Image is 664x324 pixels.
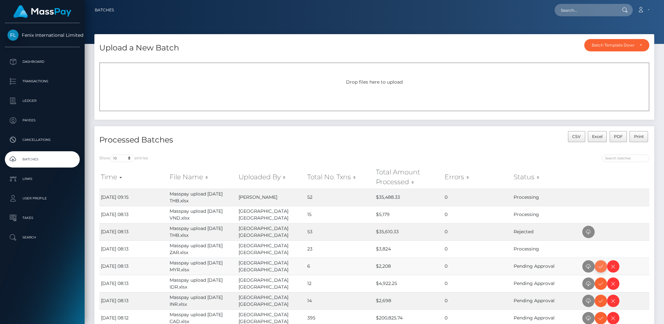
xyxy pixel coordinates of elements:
[7,213,77,223] p: Taxes
[306,223,374,240] td: 53
[306,166,374,189] th: Total No. Txns: activate to sort column ascending
[13,5,71,18] img: MassPay Logo
[306,206,374,223] td: 15
[99,292,168,309] td: [DATE] 08:13
[5,229,80,246] a: Search
[237,258,306,275] td: [GEOGRAPHIC_DATA] [GEOGRAPHIC_DATA]
[99,258,168,275] td: [DATE] 08:13
[7,76,77,86] p: Transactions
[99,240,168,258] td: [DATE] 08:13
[374,240,443,258] td: $3,824
[512,206,581,223] td: Processing
[512,223,581,240] td: Rejected
[237,189,306,206] td: [PERSON_NAME]
[7,115,77,125] p: Payees
[568,131,585,142] button: CSV
[306,292,374,309] td: 14
[99,206,168,223] td: [DATE] 08:13
[99,166,168,189] th: Time: activate to sort column ascending
[7,96,77,106] p: Ledger
[168,206,237,223] td: Masspay upload [DATE] VND.xlsx
[5,32,80,38] span: Fenix International Limited
[512,275,581,292] td: Pending Approval
[588,131,607,142] button: Excel
[99,155,148,162] label: Show entries
[512,292,581,309] td: Pending Approval
[237,166,306,189] th: Uploaded By: activate to sort column ascending
[7,30,19,41] img: Fenix International Limited
[168,258,237,275] td: Masspay upload [DATE] MYR.xlsx
[5,54,80,70] a: Dashboard
[443,240,512,258] td: 0
[443,189,512,206] td: 0
[374,166,443,189] th: Total Amount Processed: activate to sort column ascending
[374,258,443,275] td: $2,208
[443,223,512,240] td: 0
[374,275,443,292] td: $4,922.25
[5,73,80,89] a: Transactions
[443,292,512,309] td: 0
[7,194,77,203] p: User Profile
[168,189,237,206] td: Masspay upload [DATE] THB.xlsx
[237,206,306,223] td: [GEOGRAPHIC_DATA] [GEOGRAPHIC_DATA]
[592,134,602,139] span: Excel
[629,131,648,142] button: Print
[610,131,627,142] button: PDF
[5,151,80,168] a: Batches
[374,292,443,309] td: $2,698
[168,166,237,189] th: File Name: activate to sort column ascending
[306,240,374,258] td: 23
[306,258,374,275] td: 6
[7,174,77,184] p: Links
[602,155,649,162] input: Search batches
[168,240,237,258] td: Masspay upload [DATE] ZAR.xlsx
[168,292,237,309] td: Masspay upload [DATE] INR.xlsx
[443,206,512,223] td: 0
[5,112,80,128] a: Payees
[374,206,443,223] td: $5,179
[512,240,581,258] td: Processing
[374,223,443,240] td: $35,610.33
[306,275,374,292] td: 12
[5,190,80,207] a: User Profile
[95,3,114,17] a: Batches
[443,275,512,292] td: 0
[306,189,374,206] td: 52
[237,275,306,292] td: [GEOGRAPHIC_DATA] [GEOGRAPHIC_DATA]
[634,134,644,139] span: Print
[237,223,306,240] td: [GEOGRAPHIC_DATA] [GEOGRAPHIC_DATA]
[346,79,403,85] span: Drop files here to upload
[99,42,179,54] h4: Upload a New Batch
[237,240,306,258] td: [GEOGRAPHIC_DATA] [GEOGRAPHIC_DATA]
[374,189,443,206] td: $35,488.33
[584,39,649,51] button: Batch Template Download
[512,258,581,275] td: Pending Approval
[99,189,168,206] td: [DATE] 09:15
[237,292,306,309] td: [GEOGRAPHIC_DATA] [GEOGRAPHIC_DATA]
[443,258,512,275] td: 0
[572,134,581,139] span: CSV
[5,132,80,148] a: Cancellations
[512,189,581,206] td: Processing
[7,57,77,67] p: Dashboard
[5,93,80,109] a: Ledger
[592,43,634,48] div: Batch Template Download
[7,233,77,242] p: Search
[5,171,80,187] a: Links
[168,275,237,292] td: Masspay upload [DATE] IDR.xlsx
[99,275,168,292] td: [DATE] 08:13
[555,4,616,16] input: Search...
[5,210,80,226] a: Taxes
[7,135,77,145] p: Cancellations
[614,134,623,139] span: PDF
[99,134,369,146] h4: Processed Batches
[99,223,168,240] td: [DATE] 08:13
[168,223,237,240] td: Masspay upload [DATE] THB.xlsx
[110,155,135,162] select: Showentries
[443,166,512,189] th: Errors: activate to sort column ascending
[7,155,77,164] p: Batches
[512,166,581,189] th: Status: activate to sort column ascending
